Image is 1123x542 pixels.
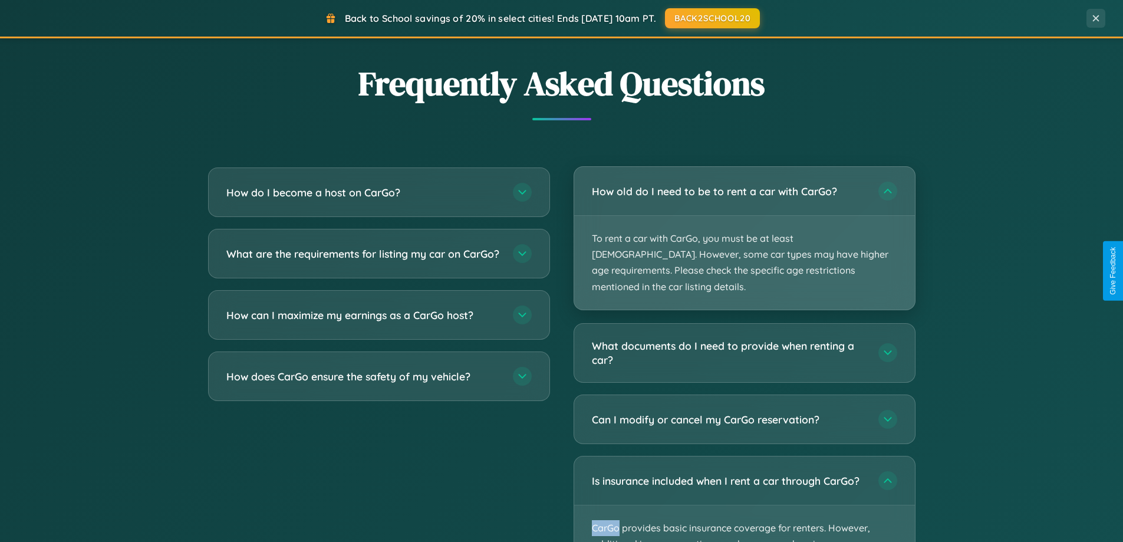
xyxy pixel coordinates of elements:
h3: How do I become a host on CarGo? [226,185,501,200]
span: Back to School savings of 20% in select cities! Ends [DATE] 10am PT. [345,12,656,24]
h3: How does CarGo ensure the safety of my vehicle? [226,369,501,384]
h3: Can I modify or cancel my CarGo reservation? [592,412,867,427]
h3: What documents do I need to provide when renting a car? [592,339,867,367]
h3: Is insurance included when I rent a car through CarGo? [592,474,867,488]
h3: What are the requirements for listing my car on CarGo? [226,247,501,261]
p: To rent a car with CarGo, you must be at least [DEMOGRAPHIC_DATA]. However, some car types may ha... [574,216,915,310]
h3: How old do I need to be to rent a car with CarGo? [592,184,867,199]
h2: Frequently Asked Questions [208,61,915,106]
button: BACK2SCHOOL20 [665,8,760,28]
h3: How can I maximize my earnings as a CarGo host? [226,308,501,323]
div: Give Feedback [1109,247,1117,295]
